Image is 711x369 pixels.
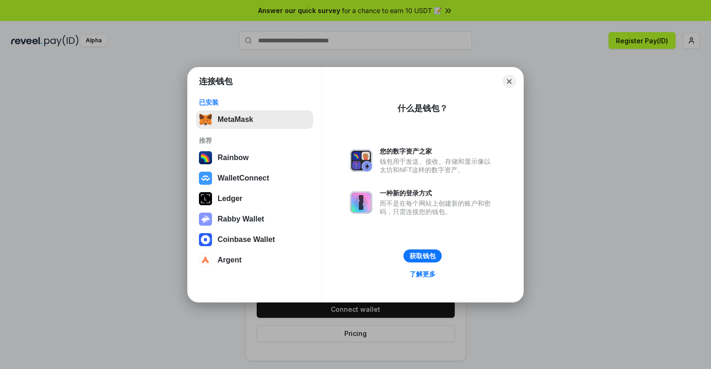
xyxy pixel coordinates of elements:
img: svg+xml,%3Csvg%20width%3D%22120%22%20height%3D%22120%22%20viewBox%3D%220%200%20120%20120%22%20fil... [199,151,212,164]
div: Ledger [218,195,242,203]
div: 钱包用于发送、接收、存储和显示像以太坊和NFT这样的数字资产。 [380,157,495,174]
img: svg+xml,%3Csvg%20width%3D%2228%22%20height%3D%2228%22%20viewBox%3D%220%200%2028%2028%22%20fill%3D... [199,254,212,267]
div: Argent [218,256,242,264]
button: Rainbow [196,148,313,167]
button: MetaMask [196,110,313,129]
a: 了解更多 [404,268,441,280]
button: WalletConnect [196,169,313,188]
div: 您的数字资产之家 [380,147,495,155]
div: WalletConnect [218,174,269,182]
div: 推荐 [199,136,310,145]
img: svg+xml,%3Csvg%20xmlns%3D%22http%3A%2F%2Fwww.w3.org%2F2000%2Fsvg%22%20width%3D%2228%22%20height%3... [199,192,212,205]
div: 获取钱包 [410,252,436,260]
img: svg+xml,%3Csvg%20fill%3D%22none%22%20height%3D%2233%22%20viewBox%3D%220%200%2035%2033%22%20width%... [199,113,212,126]
div: 而不是在每个网站上创建新的账户和密码，只需连接您的钱包。 [380,199,495,216]
img: svg+xml,%3Csvg%20width%3D%2228%22%20height%3D%2228%22%20viewBox%3D%220%200%2028%2028%22%20fill%3D... [199,233,212,246]
div: Rainbow [218,154,249,162]
div: 了解更多 [410,270,436,278]
img: svg+xml,%3Csvg%20xmlns%3D%22http%3A%2F%2Fwww.w3.org%2F2000%2Fsvg%22%20fill%3D%22none%22%20viewBox... [350,191,372,214]
img: svg+xml,%3Csvg%20width%3D%2228%22%20height%3D%2228%22%20viewBox%3D%220%200%2028%2028%22%20fill%3D... [199,172,212,185]
button: 获取钱包 [403,249,442,262]
h1: 连接钱包 [199,76,232,87]
div: MetaMask [218,115,253,124]
button: Coinbase Wallet [196,230,313,249]
button: Close [503,75,516,88]
img: svg+xml,%3Csvg%20xmlns%3D%22http%3A%2F%2Fwww.w3.org%2F2000%2Fsvg%22%20fill%3D%22none%22%20viewBox... [199,213,212,226]
div: Rabby Wallet [218,215,264,223]
button: Argent [196,251,313,269]
div: 一种新的登录方式 [380,189,495,197]
button: Ledger [196,189,313,208]
div: 什么是钱包？ [397,103,448,114]
button: Rabby Wallet [196,210,313,228]
div: Coinbase Wallet [218,235,275,244]
img: svg+xml,%3Csvg%20xmlns%3D%22http%3A%2F%2Fwww.w3.org%2F2000%2Fsvg%22%20fill%3D%22none%22%20viewBox... [350,149,372,172]
div: 已安装 [199,98,310,107]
